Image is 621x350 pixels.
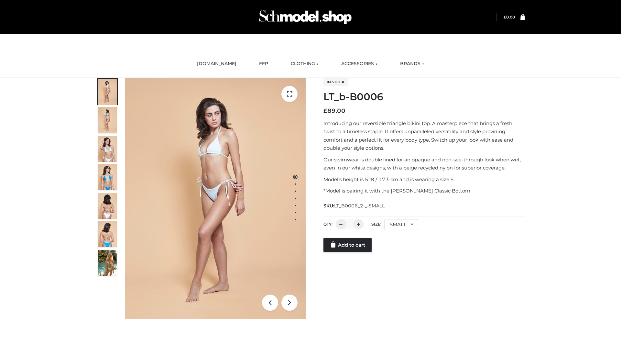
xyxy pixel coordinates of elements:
a: £0.00 [504,15,515,19]
bdi: 0.00 [504,15,515,19]
a: CLOTHING [286,57,323,71]
span: LT_B0006_2-_-SMALL [334,203,385,209]
a: BRANDS [395,57,429,71]
span: SKU: [323,202,385,210]
img: ArielClassicBikiniTop_CloudNine_AzureSky_OW114ECO_1 [125,78,306,319]
a: Add to cart [323,238,372,252]
a: FFP [254,57,273,71]
img: ArielClassicBikiniTop_CloudNine_AzureSky_OW114ECO_2-scaled.jpg [98,107,117,133]
h1: LT_b-B0006 [323,91,525,103]
p: *Model is pairing it with the [PERSON_NAME] Classic Bottom [323,187,525,195]
img: ArielClassicBikiniTop_CloudNine_AzureSky_OW114ECO_1-scaled.jpg [98,79,117,105]
bdi: 89.00 [323,107,345,114]
span: £ [323,107,327,114]
img: Schmodel Admin 964 [257,4,354,30]
label: QTY: [323,222,332,227]
p: Introducing our reversible triangle bikini top. A masterpiece that brings a fresh twist to a time... [323,119,525,152]
a: ACCESSORIES [336,57,382,71]
span: £ [504,15,506,19]
p: Our swimwear is double lined for an opaque and non-see-through look when wet, even in our white d... [323,156,525,172]
span: In stock [323,78,348,86]
img: ArielClassicBikiniTop_CloudNine_AzureSky_OW114ECO_8-scaled.jpg [98,221,117,247]
img: Arieltop_CloudNine_AzureSky2.jpg [98,250,117,276]
img: ArielClassicBikiniTop_CloudNine_AzureSky_OW114ECO_7-scaled.jpg [98,193,117,219]
img: ArielClassicBikiniTop_CloudNine_AzureSky_OW114ECO_4-scaled.jpg [98,164,117,190]
div: SMALL [385,219,418,230]
img: ArielClassicBikiniTop_CloudNine_AzureSky_OW114ECO_3-scaled.jpg [98,136,117,162]
a: [DOMAIN_NAME] [192,57,241,71]
p: Model’s height is 5 ‘8 / 173 cm and is wearing a size S. [323,175,525,184]
label: Size: [371,222,381,227]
